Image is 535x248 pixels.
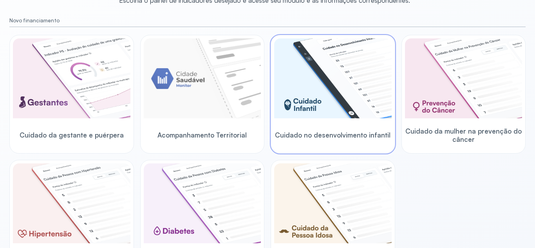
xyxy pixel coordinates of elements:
[274,163,392,243] img: elderly.png
[13,163,130,243] img: hypertension.png
[13,38,130,118] img: pregnants.png
[144,163,261,243] img: diabetics.png
[405,38,522,118] img: woman-cancer-prevention-care.png
[20,131,124,139] span: Cuidado da gestante e puérpera
[274,38,392,118] img: child-development.png
[275,131,390,139] span: Cuidado no desenvolvimento infantil
[405,127,522,144] span: Cuidado da mulher na prevenção do câncer
[9,17,526,24] small: Novo financiamento
[157,131,247,139] span: Acompanhamento Territorial
[144,38,261,118] img: placeholder-module-ilustration.png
